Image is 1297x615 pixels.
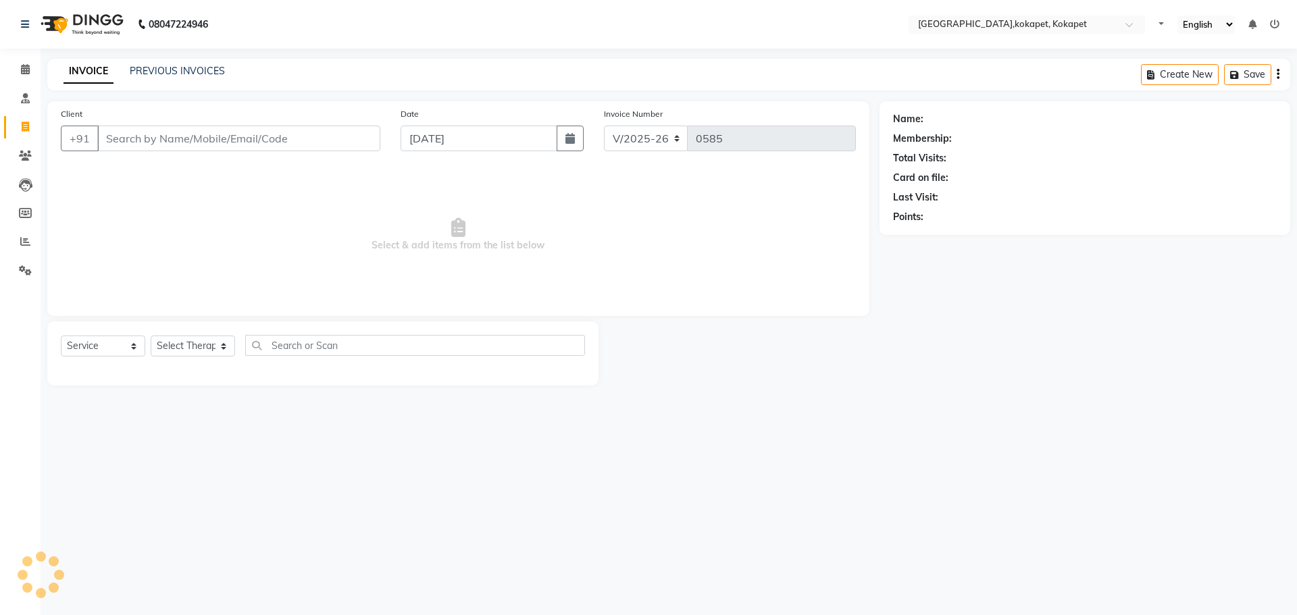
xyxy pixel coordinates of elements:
div: Name: [893,112,923,126]
label: Date [401,108,419,120]
span: Select & add items from the list below [61,167,856,302]
label: Invoice Number [604,108,663,120]
button: Save [1224,64,1271,85]
div: Card on file: [893,171,948,185]
a: INVOICE [63,59,113,84]
b: 08047224946 [149,5,208,43]
input: Search or Scan [245,335,585,356]
div: Membership: [893,132,952,146]
div: Points: [893,210,923,224]
button: Create New [1141,64,1219,85]
img: logo [34,5,127,43]
div: Last Visit: [893,190,938,205]
input: Search by Name/Mobile/Email/Code [97,126,380,151]
label: Client [61,108,82,120]
div: Total Visits: [893,151,946,165]
button: +91 [61,126,99,151]
a: PREVIOUS INVOICES [130,65,225,77]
